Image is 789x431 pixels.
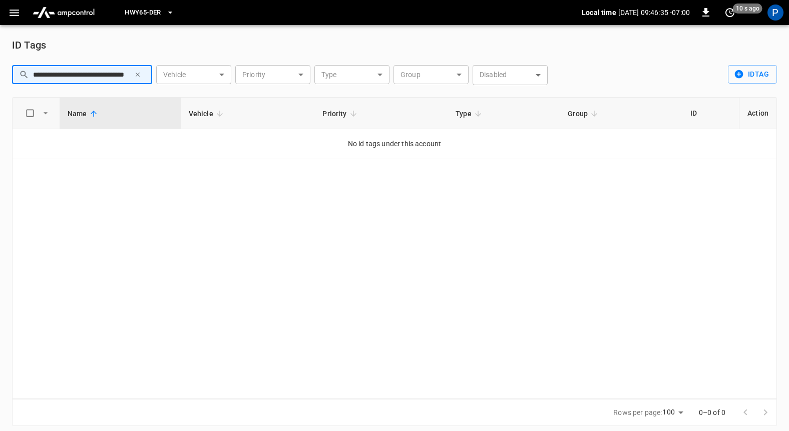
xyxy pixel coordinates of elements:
[699,407,725,417] p: 0–0 of 0
[662,405,686,419] div: 100
[618,8,690,18] p: [DATE] 09:46:35 -07:00
[29,3,99,22] img: ampcontrol.io logo
[12,37,46,53] h6: ID Tags
[613,407,662,417] p: Rows per page:
[739,98,776,129] th: Action
[189,108,226,120] span: Vehicle
[13,129,776,159] td: No id tags under this account
[568,108,601,120] span: Group
[682,98,739,129] th: ID
[125,7,161,19] span: HWY65-DER
[767,5,783,21] div: profile-icon
[322,108,359,120] span: Priority
[121,3,178,23] button: HWY65-DER
[582,8,616,18] p: Local time
[733,4,762,14] span: 10 s ago
[728,65,777,84] button: idTag
[722,5,738,21] button: set refresh interval
[13,98,776,159] table: idTags-table
[12,97,777,399] div: idTags-table
[68,108,100,120] span: Name
[456,108,485,120] span: Type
